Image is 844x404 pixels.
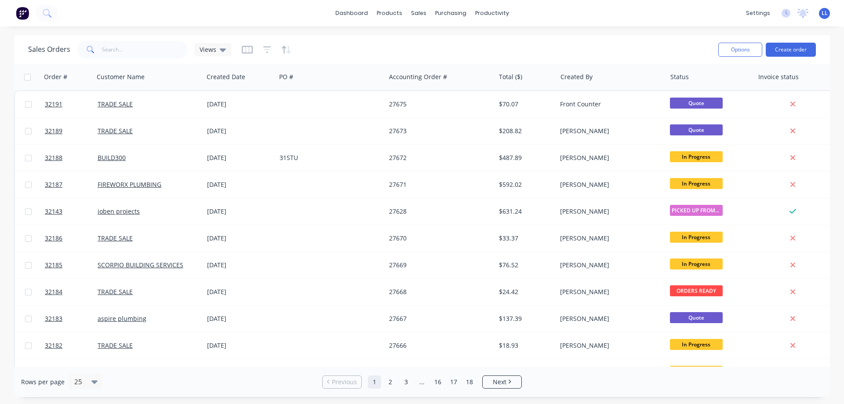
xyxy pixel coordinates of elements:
[102,41,188,58] input: Search...
[499,73,522,81] div: Total ($)
[400,375,413,389] a: Page 3
[499,100,550,109] div: $70.07
[499,261,550,269] div: $76.52
[45,279,98,305] a: 32184
[499,180,550,189] div: $592.02
[45,225,98,251] a: 32186
[389,153,487,162] div: 27672
[28,45,70,54] h1: Sales Orders
[45,234,62,243] span: 32186
[670,258,723,269] span: In Progress
[560,100,658,109] div: Front Counter
[670,312,723,323] span: Quote
[499,207,550,216] div: $631.24
[431,7,471,20] div: purchasing
[447,375,460,389] a: Page 17
[560,153,658,162] div: [PERSON_NAME]
[560,341,658,350] div: [PERSON_NAME]
[45,180,62,189] span: 32187
[207,100,273,109] div: [DATE]
[483,378,521,386] a: Next page
[45,100,62,109] span: 32191
[389,100,487,109] div: 27675
[560,207,658,216] div: [PERSON_NAME]
[323,378,361,386] a: Previous page
[389,261,487,269] div: 27669
[407,7,431,20] div: sales
[499,288,550,296] div: $24.42
[384,375,397,389] a: Page 2
[670,285,723,296] span: ORDERS READY
[758,73,799,81] div: Invoice status
[499,234,550,243] div: $33.37
[98,261,183,269] a: SCORPIO BUILDING SERVICES
[493,378,506,386] span: Next
[742,7,775,20] div: settings
[372,7,407,20] div: products
[560,127,658,135] div: [PERSON_NAME]
[207,153,273,162] div: [DATE]
[45,91,98,117] a: 32191
[98,234,133,242] a: TRADE SALE
[45,198,98,225] a: 32143
[499,153,550,162] div: $487.89
[431,375,444,389] a: Page 16
[207,288,273,296] div: [DATE]
[279,73,293,81] div: PO #
[415,375,429,389] a: Jump forward
[207,234,273,243] div: [DATE]
[822,9,828,17] span: LL
[21,378,65,386] span: Rows per page
[98,314,146,323] a: aspire plumbing
[45,153,62,162] span: 32188
[670,73,689,81] div: Status
[670,124,723,135] span: Quote
[319,375,525,389] ul: Pagination
[98,153,126,162] a: BUILD300
[389,288,487,296] div: 27668
[463,375,476,389] a: Page 18
[560,234,658,243] div: [PERSON_NAME]
[560,314,658,323] div: [PERSON_NAME]
[670,339,723,350] span: In Progress
[670,232,723,243] span: In Progress
[45,306,98,332] a: 32183
[670,366,723,377] span: In Progress
[98,341,133,349] a: TRADE SALE
[45,261,62,269] span: 32185
[560,180,658,189] div: [PERSON_NAME]
[45,127,62,135] span: 32189
[670,98,723,109] span: Quote
[207,314,273,323] div: [DATE]
[389,73,447,81] div: Accounting Order #
[207,261,273,269] div: [DATE]
[560,288,658,296] div: [PERSON_NAME]
[45,359,98,386] a: 32175
[389,127,487,135] div: 27673
[499,314,550,323] div: $137.39
[499,127,550,135] div: $208.82
[97,73,145,81] div: Customer Name
[45,207,62,216] span: 32143
[45,288,62,296] span: 32184
[389,180,487,189] div: 27671
[499,341,550,350] div: $18.93
[560,73,593,81] div: Created By
[331,7,372,20] a: dashboard
[471,7,513,20] div: productivity
[207,73,245,81] div: Created Date
[45,252,98,278] a: 32185
[45,171,98,198] a: 32187
[766,43,816,57] button: Create order
[368,375,381,389] a: Page 1 is your current page
[45,145,98,171] a: 32188
[670,205,723,216] span: PICKED UP FROM ...
[389,234,487,243] div: 27670
[207,180,273,189] div: [DATE]
[207,341,273,350] div: [DATE]
[718,43,762,57] button: Options
[45,118,98,144] a: 32189
[98,207,140,215] a: joben projects
[98,127,133,135] a: TRADE SALE
[207,207,273,216] div: [DATE]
